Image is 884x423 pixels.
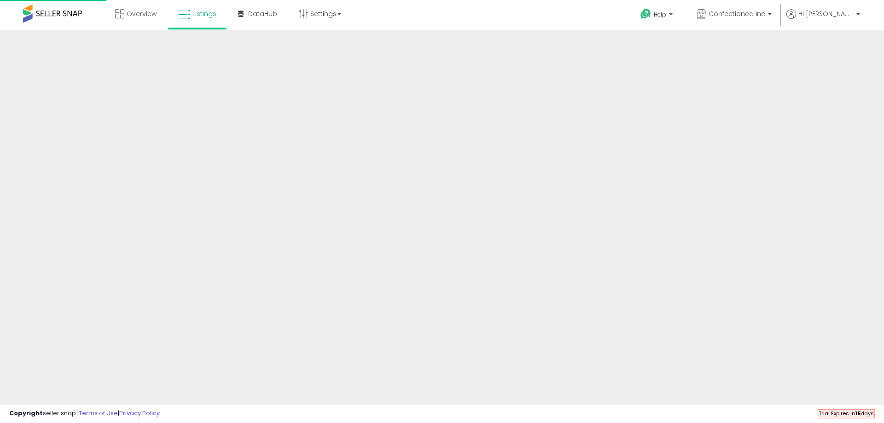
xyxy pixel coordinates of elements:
[786,9,860,30] a: Hi [PERSON_NAME]
[79,409,118,417] a: Terms of Use
[709,9,765,18] span: Confectioned Inc
[633,1,682,30] a: Help
[640,8,651,20] i: Get Help
[9,409,160,418] div: seller snap | |
[192,9,216,18] span: Listings
[855,410,861,417] b: 15
[798,9,854,18] span: Hi [PERSON_NAME]
[127,9,157,18] span: Overview
[9,409,43,417] strong: Copyright
[654,11,666,18] span: Help
[119,409,160,417] a: Privacy Policy
[819,410,874,417] span: Trial Expires in days
[248,9,277,18] span: DataHub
